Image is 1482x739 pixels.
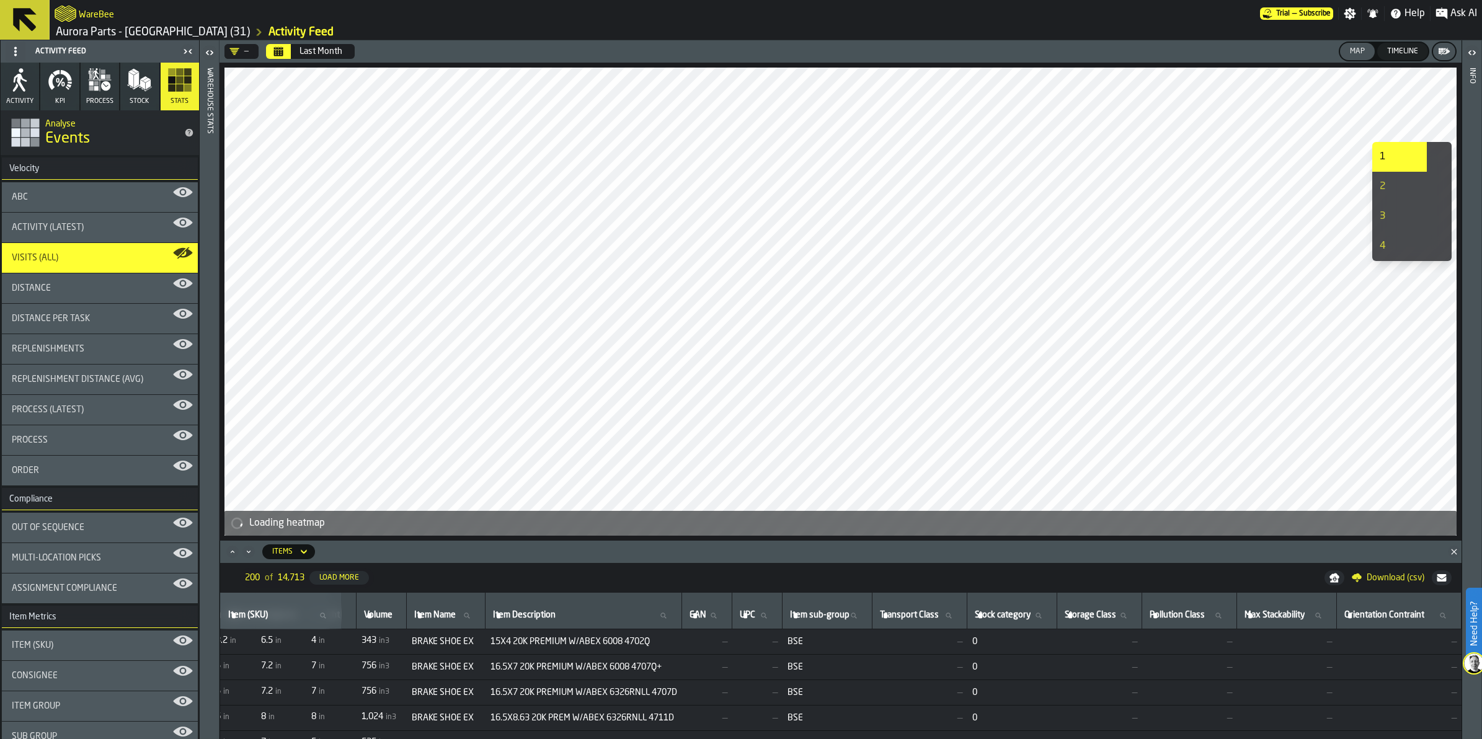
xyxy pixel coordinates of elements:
[268,713,275,722] span: in
[171,97,189,105] span: Stats
[12,283,188,293] div: Title
[2,304,198,334] div: stat-Distance per Task
[1147,637,1232,647] span: —
[12,192,28,202] span: ABC
[2,395,198,425] div: stat-Process (Latest)
[173,182,193,202] label: button-toggle-Show on Map
[687,608,727,624] input: label
[45,129,90,149] span: Events
[319,688,325,696] span: in
[1260,7,1333,20] a: link-to-/wh/i/aa2e4adb-2cd5-4688-aa4a-ec82bcf75d46/pricing/
[241,546,256,558] button: Minimize
[309,571,369,585] button: button-Load More
[261,635,284,648] span: FormattedValue
[1372,142,1427,559] ul: dropdown-menu
[412,688,481,697] span: BRAKE SHOE EX
[12,701,188,711] div: Title
[6,97,33,105] span: Activity
[173,456,193,476] label: button-toggle-Show on Map
[45,117,174,129] h2: Sub Title
[1462,40,1481,739] header: Info
[12,374,188,384] div: Title
[1242,608,1331,624] input: label
[1299,9,1331,18] span: Subscribe
[261,661,273,671] span: 7.2
[314,573,364,582] div: Load More
[1432,570,1452,585] button: button-
[261,686,273,696] span: 7.2
[737,662,778,672] span: —
[2,456,198,485] div: stat-Order
[211,712,232,724] span: FormattedValue
[1372,201,1427,231] li: dropdown-item
[261,712,277,724] span: FormattedValue
[319,637,325,645] span: in
[1276,9,1290,18] span: Trial
[55,2,76,25] a: logo-header
[223,688,229,696] span: in
[319,713,325,722] span: in
[1062,688,1137,697] span: —
[1292,9,1297,18] span: —
[223,713,229,722] span: in
[225,546,240,558] button: Maximize
[687,688,727,697] span: —
[226,608,336,624] input: label
[12,466,188,476] div: Title
[687,637,727,647] span: —
[2,213,198,242] div: stat-Activity (Latest)
[12,405,84,415] span: Process (Latest)
[173,243,193,263] label: button-toggle-Show on Map
[362,635,392,648] span: FormattedValue
[311,686,327,699] span: FormattedValue
[319,662,325,671] span: in
[265,573,273,583] span: of
[311,635,327,648] span: FormattedValue
[12,192,188,202] div: Title
[737,608,777,624] input: label
[12,253,188,263] div: Title
[1062,713,1137,723] span: —
[224,511,1457,536] div: alert-Loading heatmap
[300,46,342,56] div: Last Month
[490,688,677,697] span: 16.5X7 20K PREMIUM W/ABEX 6326RNLL 4707D
[740,610,755,620] span: label
[490,662,677,672] span: 16.5X7 20K PREMIUM W/ABEX 6008 4707Q+
[1447,546,1462,558] button: Close
[272,547,293,556] div: DropdownMenuValue-item-set
[2,164,47,174] div: Velocity
[1377,43,1428,60] button: button-Timeline
[173,273,193,293] label: button-toggle-Show on Map
[12,344,188,354] div: Title
[249,516,1452,531] div: Loading heatmap
[490,608,677,624] input: label
[1324,570,1344,585] button: button-
[1342,608,1456,624] input: label
[1372,231,1427,261] li: dropdown-item
[1062,662,1137,672] span: —
[12,374,143,384] span: Replenishment Distance (AVG)
[1467,589,1481,658] label: Need Help?
[3,42,179,61] div: Activity Feed
[173,543,193,563] label: button-toggle-Show on Map
[1339,7,1361,20] label: button-toggle-Settings
[311,661,327,673] span: FormattedValue
[362,635,376,645] span: 343
[362,661,392,673] span: FormattedValue
[972,608,1052,624] input: label
[261,661,284,673] span: FormattedValue
[311,661,316,671] span: 7
[2,543,198,573] div: stat-Multi-Location Picks
[229,46,249,56] div: DropdownMenuValue-
[972,688,1052,697] span: 0
[173,513,193,533] label: button-toggle-Show on Map
[1342,713,1457,723] span: —
[1347,572,1429,584] a: Download (csv)
[173,425,193,445] label: button-toggle-Show on Map
[261,686,284,699] span: FormattedValue
[972,713,1052,723] span: 0
[12,314,188,324] div: Title
[412,713,481,723] span: BRAKE SHOE EX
